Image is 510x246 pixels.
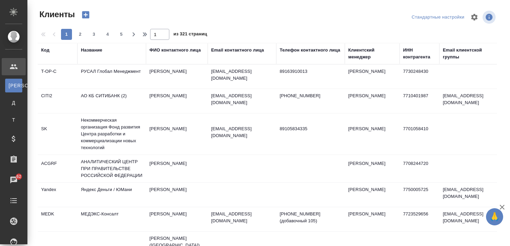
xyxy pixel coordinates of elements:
[400,89,439,113] td: 7710401987
[81,47,102,54] div: Название
[439,89,501,113] td: [EMAIL_ADDRESS][DOMAIN_NAME]
[77,89,146,113] td: АО КБ СИТИБАНК (2)
[146,207,208,231] td: [PERSON_NAME]
[400,65,439,89] td: 7730248430
[348,47,396,60] div: Клиентский менеджер
[403,47,436,60] div: ИНН контрагента
[211,92,273,106] p: [EMAIL_ADDRESS][DOMAIN_NAME]
[116,29,127,40] button: 5
[9,99,19,106] span: Д
[489,210,500,224] span: 🙏
[410,12,466,23] div: split button
[211,47,264,54] div: Email контактного лица
[116,31,127,38] span: 5
[486,208,503,225] button: 🙏
[146,183,208,207] td: [PERSON_NAME]
[280,47,340,54] div: Телефон контактного лица
[345,65,400,89] td: [PERSON_NAME]
[75,29,86,40] button: 2
[77,183,146,207] td: Яндекс Деньги / ЮМани
[9,82,19,89] span: [PERSON_NAME]
[345,207,400,231] td: [PERSON_NAME]
[280,68,341,75] p: 89163910013
[9,116,19,123] span: Т
[280,92,341,99] p: [PHONE_NUMBER]
[173,30,207,40] span: из 321 страниц
[75,31,86,38] span: 2
[400,183,439,207] td: 7750005725
[38,9,75,20] span: Клиенты
[77,155,146,182] td: АНАЛИТИЧЕСКИЙ ЦЕНТР ПРИ ПРАВИТЕЛЬСТВЕ РОССИЙСКОЙ ФЕДЕРАЦИИ
[146,65,208,89] td: [PERSON_NAME]
[102,29,113,40] button: 4
[5,96,22,110] a: Д
[102,31,113,38] span: 4
[38,157,77,181] td: ACGRF
[77,207,146,231] td: МЕДЭКС-Консалт
[41,47,49,54] div: Код
[345,157,400,181] td: [PERSON_NAME]
[77,113,146,155] td: Некоммерческая организация Фонд развития Центра разработки и коммерциализации новых технологий
[211,211,273,224] p: [EMAIL_ADDRESS][DOMAIN_NAME]
[38,65,77,89] td: T-OP-C
[149,47,201,54] div: ФИО контактного лица
[5,79,22,92] a: [PERSON_NAME]
[88,31,99,38] span: 3
[400,207,439,231] td: 7723529656
[5,113,22,127] a: Т
[146,157,208,181] td: [PERSON_NAME]
[12,173,25,180] span: 62
[2,171,26,189] a: 62
[38,207,77,231] td: MEDK
[38,89,77,113] td: CITI2
[280,211,341,224] p: [PHONE_NUMBER] (добавочный 105)
[345,183,400,207] td: [PERSON_NAME]
[400,122,439,146] td: 7701058410
[443,47,498,60] div: Email клиентской группы
[77,65,146,89] td: РУСАЛ Глобал Менеджмент
[483,11,497,24] span: Посмотреть информацию
[38,122,77,146] td: SK
[88,29,99,40] button: 3
[400,157,439,181] td: 7708244720
[439,207,501,231] td: [EMAIL_ADDRESS][DOMAIN_NAME]
[211,125,273,139] p: [EMAIL_ADDRESS][DOMAIN_NAME]
[77,9,94,21] button: Создать
[211,68,273,82] p: [EMAIL_ADDRESS][DOMAIN_NAME]
[466,9,483,25] span: Настроить таблицу
[146,122,208,146] td: [PERSON_NAME]
[345,122,400,146] td: [PERSON_NAME]
[146,89,208,113] td: [PERSON_NAME]
[439,183,501,207] td: [EMAIL_ADDRESS][DOMAIN_NAME]
[280,125,341,132] p: 89105834335
[38,183,77,207] td: Yandex
[345,89,400,113] td: [PERSON_NAME]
